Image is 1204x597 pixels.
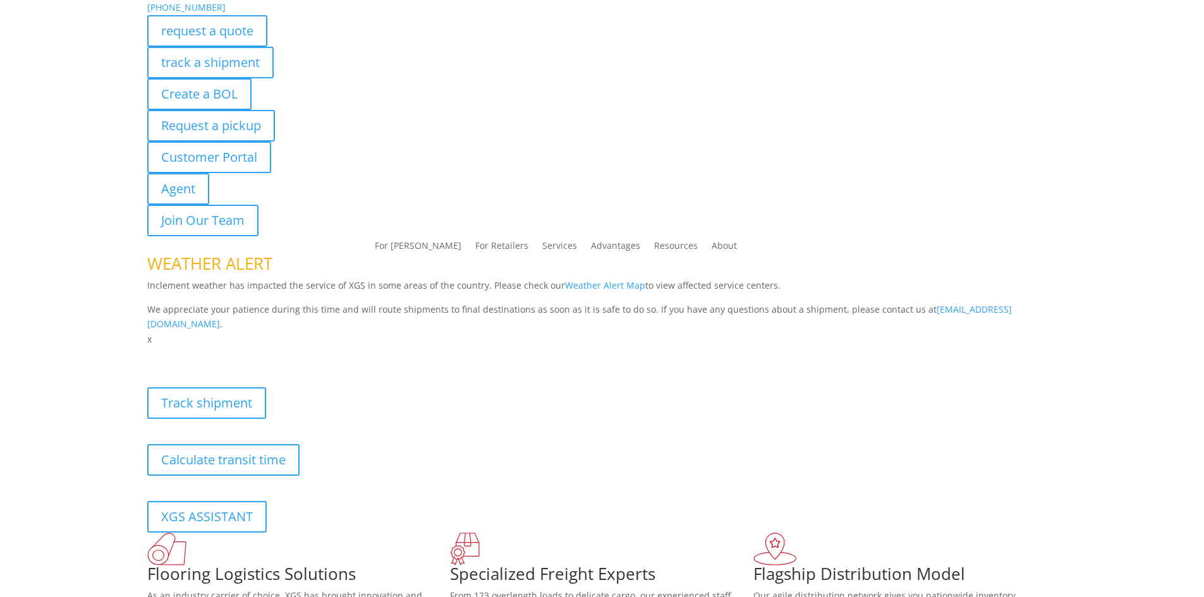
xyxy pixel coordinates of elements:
a: Calculate transit time [147,444,300,476]
a: For Retailers [475,241,528,255]
a: For [PERSON_NAME] [375,241,461,255]
img: xgs-icon-focused-on-flooring-red [450,533,480,565]
a: Join Our Team [147,205,258,236]
a: [PHONE_NUMBER] [147,1,226,13]
a: Request a pickup [147,110,275,142]
img: xgs-icon-flagship-distribution-model-red [753,533,797,565]
p: x [147,332,1057,347]
a: request a quote [147,15,267,47]
h1: Flooring Logistics Solutions [147,565,451,588]
h1: Flagship Distribution Model [753,565,1057,588]
a: XGS ASSISTANT [147,501,267,533]
a: Services [542,241,577,255]
a: Agent [147,173,209,205]
a: Track shipment [147,387,266,419]
h1: Specialized Freight Experts [450,565,753,588]
a: Advantages [591,241,640,255]
b: Visibility, transparency, and control for your entire supply chain. [147,349,429,361]
a: About [712,241,737,255]
p: We appreciate your patience during this time and will route shipments to final destinations as so... [147,302,1057,332]
a: track a shipment [147,47,274,78]
a: Weather Alert Map [565,279,645,291]
a: Resources [654,241,698,255]
span: WEATHER ALERT [147,252,272,275]
img: xgs-icon-total-supply-chain-intelligence-red [147,533,186,565]
a: Create a BOL [147,78,252,110]
p: Inclement weather has impacted the service of XGS in some areas of the country. Please check our ... [147,278,1057,302]
a: Customer Portal [147,142,271,173]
